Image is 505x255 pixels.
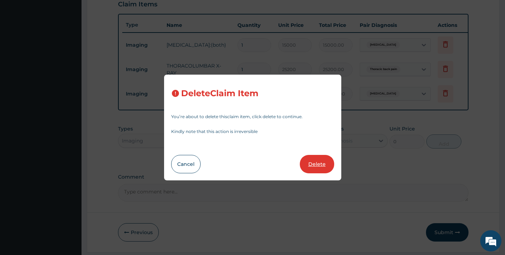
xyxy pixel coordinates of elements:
div: Minimize live chat window [116,4,133,21]
span: We're online! [41,80,98,152]
button: Delete [300,155,334,173]
button: Cancel [171,155,201,173]
p: Kindly note that this action is irreversible [171,129,334,134]
div: Chat with us now [37,40,119,49]
h3: Delete Claim Item [181,89,258,98]
textarea: Type your message and hit 'Enter' [4,175,135,200]
p: You’re about to delete this claim item , click delete to continue. [171,115,334,119]
img: d_794563401_company_1708531726252_794563401 [13,35,29,53]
